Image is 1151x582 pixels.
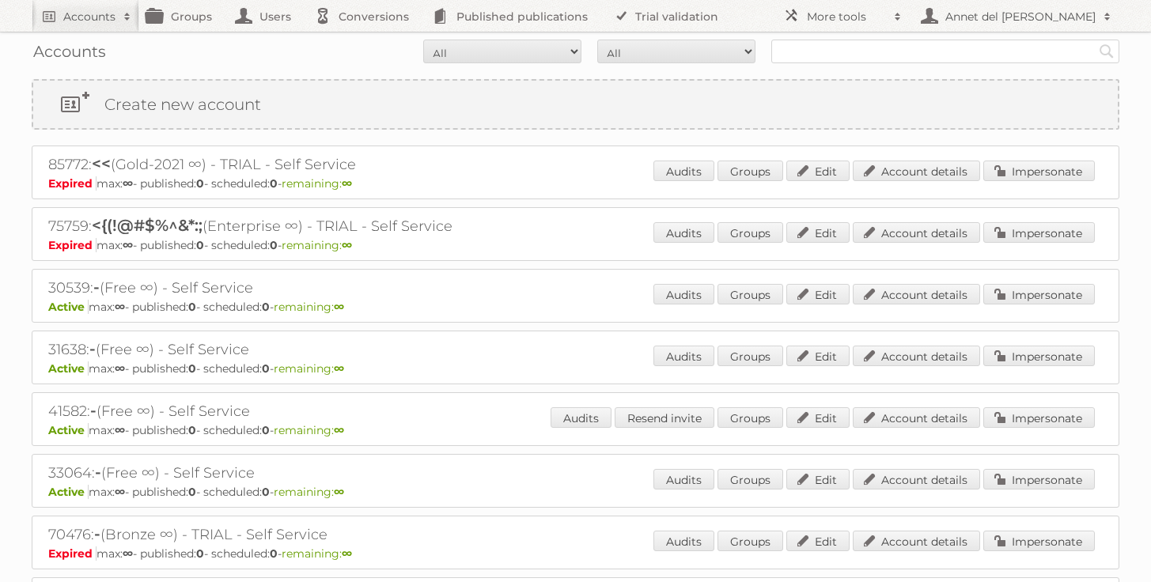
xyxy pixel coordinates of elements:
[853,531,980,551] a: Account details
[48,401,602,421] h2: 41582: (Free ∞) - Self Service
[717,531,783,551] a: Groups
[786,222,850,243] a: Edit
[717,469,783,489] a: Groups
[717,407,783,428] a: Groups
[262,485,270,499] strong: 0
[983,407,1095,428] a: Impersonate
[48,339,602,360] h2: 31638: (Free ∞) - Self Service
[853,346,980,366] a: Account details
[717,346,783,366] a: Groups
[653,346,714,366] a: Audits
[983,284,1095,304] a: Impersonate
[342,238,352,252] strong: ∞
[653,469,714,489] a: Audits
[786,161,850,181] a: Edit
[274,300,344,314] span: remaining:
[853,161,980,181] a: Account details
[93,278,100,297] span: -
[717,161,783,181] a: Groups
[270,176,278,191] strong: 0
[717,222,783,243] a: Groups
[786,469,850,489] a: Edit
[262,361,270,376] strong: 0
[48,300,89,314] span: Active
[48,238,1103,252] p: max: - published: - scheduled: -
[983,346,1095,366] a: Impersonate
[282,238,352,252] span: remaining:
[48,300,1103,314] p: max: - published: - scheduled: -
[33,81,1118,128] a: Create new account
[90,401,97,420] span: -
[615,407,714,428] a: Resend invite
[48,238,97,252] span: Expired
[274,423,344,437] span: remaining:
[282,546,352,561] span: remaining:
[95,463,101,482] span: -
[653,284,714,304] a: Audits
[92,154,111,173] span: <<
[196,176,204,191] strong: 0
[48,176,97,191] span: Expired
[342,546,352,561] strong: ∞
[551,407,611,428] a: Audits
[48,216,602,236] h2: 75759: (Enterprise ∞) - TRIAL - Self Service
[334,361,344,376] strong: ∞
[274,361,344,376] span: remaining:
[941,9,1096,25] h2: Annet del [PERSON_NAME]
[48,485,1103,499] p: max: - published: - scheduled: -
[48,546,1103,561] p: max: - published: - scheduled: -
[188,361,196,376] strong: 0
[115,361,125,376] strong: ∞
[48,485,89,499] span: Active
[94,524,100,543] span: -
[274,485,344,499] span: remaining:
[342,176,352,191] strong: ∞
[653,161,714,181] a: Audits
[653,222,714,243] a: Audits
[188,300,196,314] strong: 0
[123,238,133,252] strong: ∞
[270,238,278,252] strong: 0
[196,546,204,561] strong: 0
[853,407,980,428] a: Account details
[282,176,352,191] span: remaining:
[262,423,270,437] strong: 0
[983,161,1095,181] a: Impersonate
[786,531,850,551] a: Edit
[48,423,1103,437] p: max: - published: - scheduled: -
[48,176,1103,191] p: max: - published: - scheduled: -
[1095,40,1119,63] input: Search
[786,407,850,428] a: Edit
[48,361,1103,376] p: max: - published: - scheduled: -
[115,300,125,314] strong: ∞
[123,176,133,191] strong: ∞
[48,278,602,298] h2: 30539: (Free ∞) - Self Service
[48,463,602,483] h2: 33064: (Free ∞) - Self Service
[786,284,850,304] a: Edit
[48,524,602,545] h2: 70476: (Bronze ∞) - TRIAL - Self Service
[115,485,125,499] strong: ∞
[48,154,602,175] h2: 85772: (Gold-2021 ∞) - TRIAL - Self Service
[188,423,196,437] strong: 0
[853,469,980,489] a: Account details
[115,423,125,437] strong: ∞
[262,300,270,314] strong: 0
[92,216,203,235] span: <{(!@#$%^&*:;
[334,485,344,499] strong: ∞
[653,531,714,551] a: Audits
[983,222,1095,243] a: Impersonate
[48,423,89,437] span: Active
[807,9,886,25] h2: More tools
[270,546,278,561] strong: 0
[188,485,196,499] strong: 0
[48,361,89,376] span: Active
[196,238,204,252] strong: 0
[853,284,980,304] a: Account details
[717,284,783,304] a: Groups
[48,546,97,561] span: Expired
[983,469,1095,489] a: Impersonate
[334,423,344,437] strong: ∞
[853,222,980,243] a: Account details
[63,9,115,25] h2: Accounts
[89,339,96,358] span: -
